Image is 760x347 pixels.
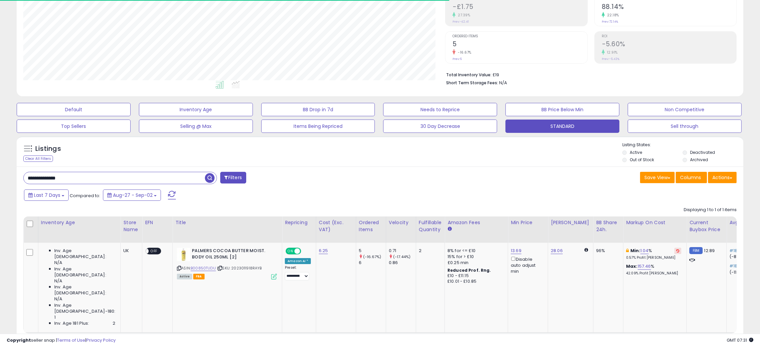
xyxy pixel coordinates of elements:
div: Current Buybox Price [689,219,724,233]
label: Active [630,150,642,155]
a: Privacy Policy [86,337,116,343]
button: Default [17,103,131,116]
a: 6.25 [319,247,328,254]
div: Fulfillable Quantity [419,219,442,233]
p: Listing States: [622,142,743,148]
div: Amazon AI * [285,258,311,264]
i: This overrides the store level min markup for this listing [626,248,629,253]
div: £10.01 - £10.85 [447,279,503,284]
h2: 88.14% [602,3,736,12]
span: 1 [54,314,56,320]
small: -16.67% [455,50,471,55]
span: 2 [113,320,115,326]
a: Terms of Use [57,337,85,343]
p: 42.09% Profit [PERSON_NAME] [626,271,681,276]
img: 41liMVtWmtL._SL40_.jpg [177,248,190,261]
div: Store Name [123,219,139,233]
button: Save View [640,172,675,183]
b: Short Term Storage Fees: [446,80,498,86]
div: Min Price [511,219,545,226]
div: Displaying 1 to 1 of 1 items [684,207,737,213]
div: Velocity [389,219,413,226]
small: Prev: 72.14% [602,20,618,24]
div: Preset: [285,265,311,280]
button: Actions [708,172,737,183]
button: STANDARD [505,120,619,133]
label: Deactivated [690,150,715,155]
div: ASIN: [177,248,277,279]
label: Archived [690,157,708,163]
div: 8% for <= £10 [447,248,503,254]
small: (-17.44%) [393,254,410,259]
button: Needs to Reprice [383,103,497,116]
b: Max: [626,263,638,269]
h2: -£1.75 [452,3,587,12]
button: Columns [676,172,707,183]
a: B00850TUDU [191,265,216,271]
button: Items Being Repriced [261,120,375,133]
div: UK [123,248,137,254]
button: 30 Day Decrease [383,120,497,133]
small: (-16.67%) [363,254,381,259]
div: 2 [419,248,439,254]
span: N/A [54,278,62,284]
a: 13.69 [511,247,521,254]
span: N/A [54,260,62,266]
th: The percentage added to the cost of goods (COGS) that forms the calculator for Min & Max prices. [623,216,687,243]
div: 6 [359,260,386,266]
button: BB Drop in 7d [261,103,375,116]
span: N/A [54,296,62,302]
span: 12.89 [704,247,715,254]
span: #18,409 [729,247,747,254]
a: 157.46 [638,263,651,270]
small: 22.18% [605,13,619,18]
b: Min: [630,247,640,254]
span: OFF [300,248,311,254]
a: 1.04 [640,247,649,254]
div: % [626,248,681,260]
span: | SKU: 2023011918RAYB [217,265,262,271]
div: 0.86 [389,260,416,266]
span: Aug-27 - Sep-02 [113,192,153,198]
div: 5 [359,248,386,254]
span: ROI [602,35,736,38]
button: Aug-27 - Sep-02 [103,189,161,201]
span: OFF [149,248,160,254]
div: BB Share 24h. [596,219,620,233]
div: Repricing [285,219,313,226]
p: 0.57% Profit [PERSON_NAME] [626,255,681,260]
div: 15% for > £10 [447,254,503,260]
small: 27.39% [455,13,470,18]
small: Amazon Fees. [447,226,451,232]
button: BB Price Below Min [505,103,619,116]
span: All listings currently available for purchase on Amazon [177,274,192,279]
small: Prev: -6.43% [602,57,619,61]
div: £10 - £11.15 [447,273,503,279]
div: % [626,263,681,276]
div: Markup on Cost [626,219,684,226]
div: Clear All Filters [23,156,53,162]
span: #182 [729,263,740,269]
strong: Copyright [7,337,31,343]
div: Amazon Fees [447,219,505,226]
span: Inv. Age [DEMOGRAPHIC_DATA]-180: [54,302,115,314]
span: Inv. Age [DEMOGRAPHIC_DATA]: [54,248,115,260]
span: Inv. Age [DEMOGRAPHIC_DATA]: [54,284,115,296]
label: Out of Stock [630,157,654,163]
h2: -5.60% [602,40,736,49]
h2: 5 [452,40,587,49]
small: FBM [689,247,702,254]
button: Inventory Age [139,103,253,116]
span: Ordered Items [452,35,587,38]
b: Reduced Prof. Rng. [447,267,491,273]
span: Columns [680,174,701,181]
div: 0.71 [389,248,416,254]
h5: Listings [35,144,61,154]
button: Selling @ Max [139,120,253,133]
button: Sell through [628,120,742,133]
small: 12.91% [605,50,618,55]
div: Cost (Exc. VAT) [319,219,353,233]
span: FBA [193,274,205,279]
small: Prev: -£2.41 [452,20,469,24]
div: EFN [145,219,170,226]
